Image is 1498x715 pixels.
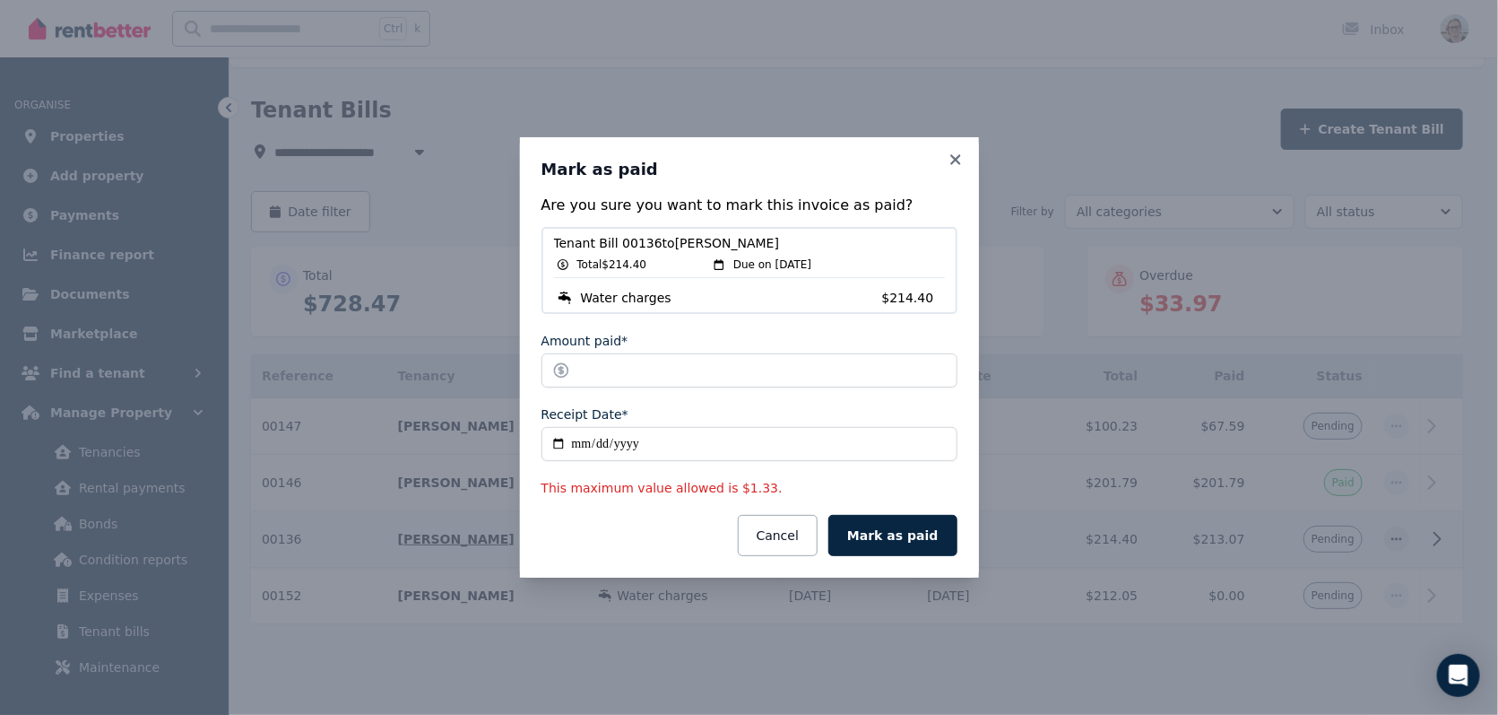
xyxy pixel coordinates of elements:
span: Water charges [581,289,671,307]
span: Tenant Bill 00136 to [PERSON_NAME] [554,234,945,252]
span: Due on [DATE] [733,257,811,272]
span: Total $214.40 [577,257,647,272]
button: Mark as paid [828,515,957,556]
p: Are you sure you want to mark this invoice as paid? [541,195,957,216]
label: Amount paid* [541,332,628,350]
label: Receipt Date* [541,405,628,423]
div: Open Intercom Messenger [1437,654,1480,697]
span: $214.40 [882,289,945,307]
button: Cancel [738,515,818,556]
h3: Mark as paid [541,159,957,180]
p: This maximum value allowed is $1.33. [541,479,957,497]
